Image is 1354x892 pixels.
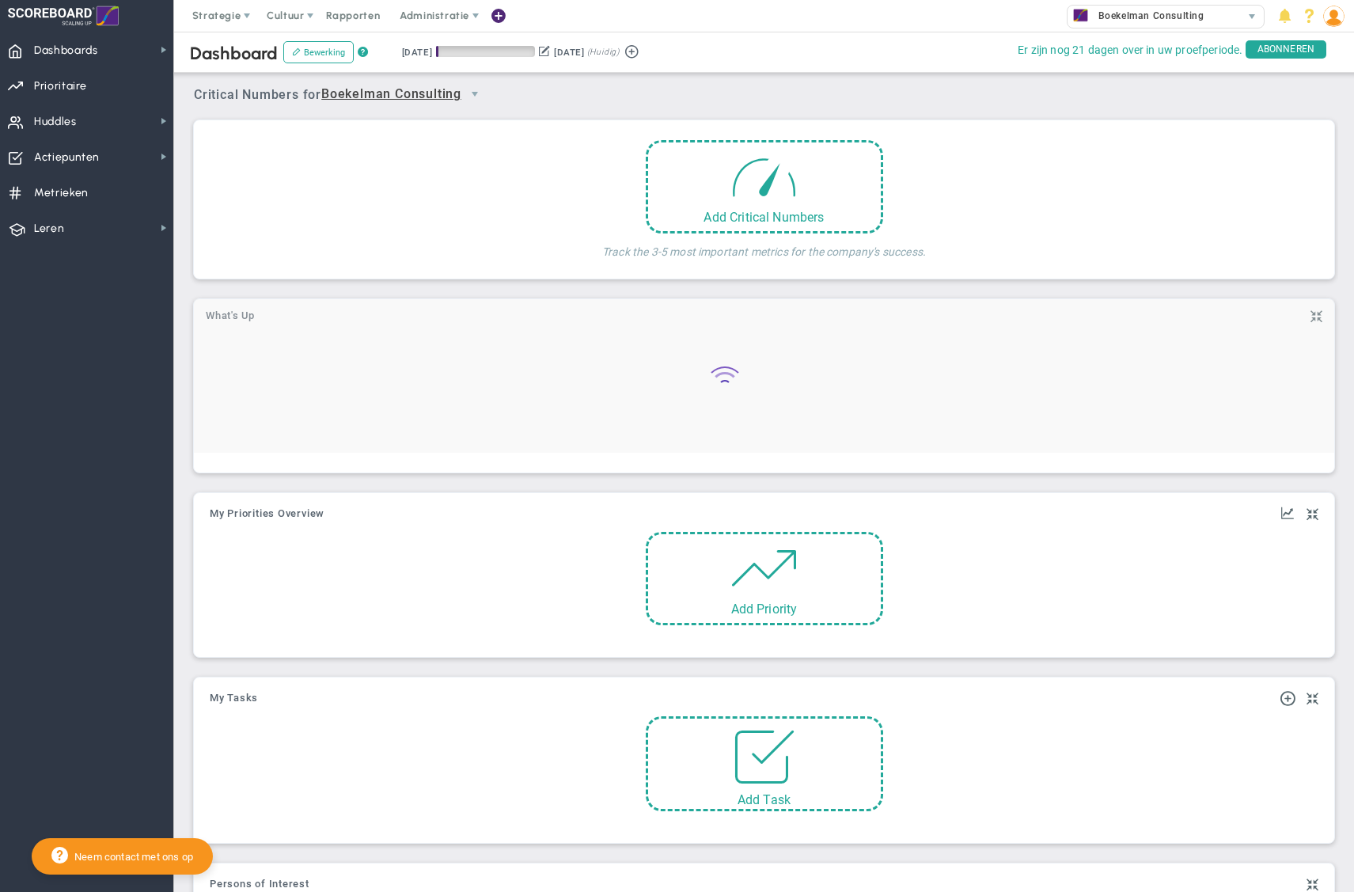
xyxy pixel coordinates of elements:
[587,47,620,57] font: (Huidig)
[210,693,258,704] span: My Tasks
[602,233,926,259] h4: Track the 3-5 most important metrics for the company's success.
[648,792,881,807] div: Add Task
[210,693,258,705] a: My Tasks
[210,879,309,890] span: Persons of Interest
[34,150,100,164] font: Actiepunten
[210,879,309,891] button: Persons of Interest
[210,508,324,521] button: My Priorities Overview
[1257,44,1314,55] font: ABONNEREN
[210,508,324,519] span: My Priorities Overview
[1098,10,1204,21] font: Boekelman Consulting
[34,186,89,199] font: Metrieken
[194,81,492,110] span: Critical Numbers for
[267,9,304,21] font: Cultuur
[190,43,278,64] font: Dashboard
[436,46,535,57] div: Periodevoortgang: 2% Dag 2 van 90 met nog 88 over.
[648,210,881,225] div: Add Critical Numbers
[192,9,241,21] font: Strategie
[326,9,380,21] font: Rapporten
[648,602,881,617] div: Add Priority
[321,86,461,101] font: Boekelman Consulting
[34,44,98,57] font: Dashboards
[74,851,193,863] font: Neem contact met ons op
[283,41,354,63] button: Bewerking
[1071,6,1090,25] img: 33683.Company.photo
[402,47,432,58] font: [DATE]
[400,9,469,21] font: Administratie
[1018,44,1242,56] font: Er zijn nog 21 dagen over in uw proefperiode.
[34,222,64,235] font: Leren
[304,47,345,58] font: Bewerking
[461,81,488,108] span: select
[554,47,584,58] font: [DATE]
[1241,6,1264,28] span: selecteren
[1323,6,1345,27] img: 210806.Person.photo
[34,79,87,93] font: Prioritaire
[34,115,77,128] font: Huddles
